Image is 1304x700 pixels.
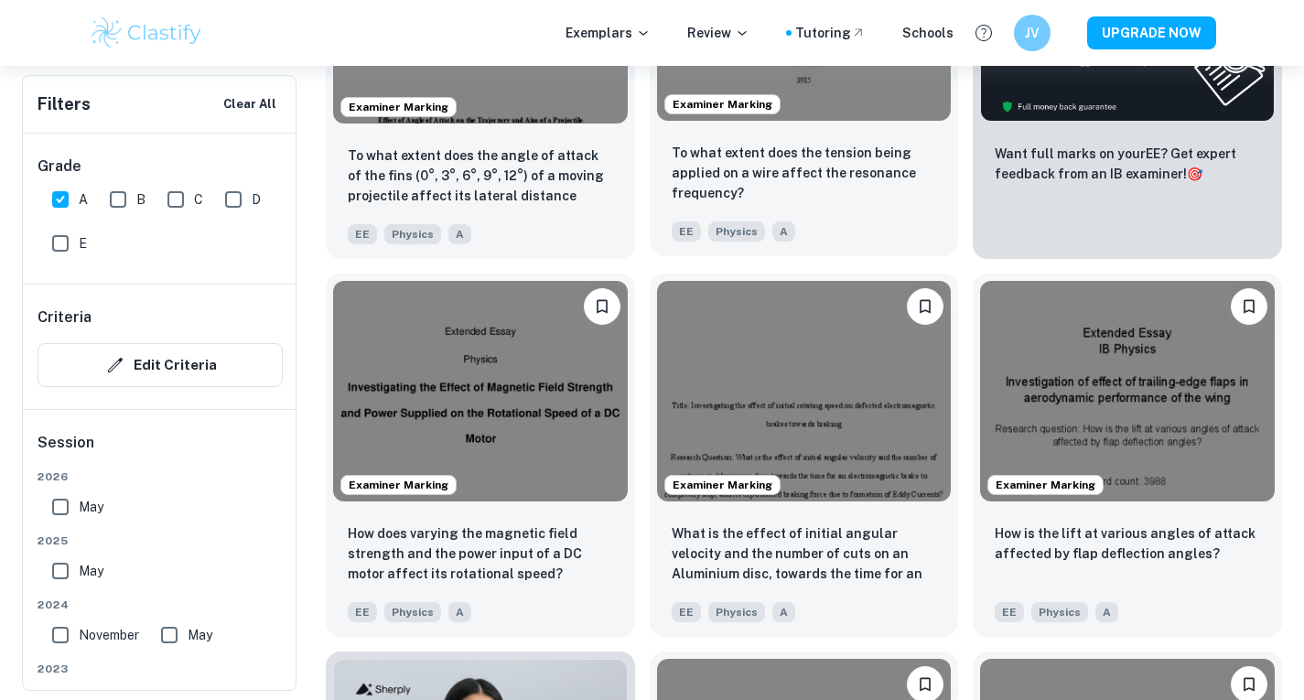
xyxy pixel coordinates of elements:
[252,189,261,210] span: D
[672,523,937,586] p: What is the effect of initial angular velocity and the number of cuts on an Aluminium disc, towar...
[326,274,635,637] a: Examiner MarkingBookmarkHow does varying the magnetic field strength and the power input of a DC ...
[38,432,283,468] h6: Session
[341,99,456,115] span: Examiner Marking
[1087,16,1216,49] button: UPGRADE NOW
[194,189,203,210] span: C
[79,561,103,581] span: May
[995,523,1260,564] p: How is the lift at various angles of attack affected by flap deflection angles?
[38,468,283,485] span: 2026
[38,156,283,178] h6: Grade
[672,143,937,203] p: To what extent does the tension being applied on a wire affect the resonance frequency?
[79,497,103,517] span: May
[672,602,701,622] span: EE
[795,23,866,43] a: Tutoring
[38,92,91,117] h6: Filters
[348,523,613,584] p: How does varying the magnetic field strength and the power input of a DC motor affect its rotatio...
[995,144,1260,184] p: Want full marks on your EE ? Get expert feedback from an IB examiner!
[657,281,952,501] img: Physics EE example thumbnail: What is the effect of initial angular ve
[384,224,441,244] span: Physics
[219,91,281,118] button: Clear All
[348,602,377,622] span: EE
[448,602,471,622] span: A
[89,15,205,51] img: Clastify logo
[1031,602,1088,622] span: Physics
[79,625,139,645] span: November
[708,602,765,622] span: Physics
[772,602,795,622] span: A
[907,288,943,325] button: Bookmark
[384,602,441,622] span: Physics
[79,189,88,210] span: A
[566,23,651,43] p: Exemplars
[79,233,87,253] span: E
[348,145,613,208] p: To what extent does the angle of attack of the fins (0°, 3°, 6°, 9°, 12°) of a moving projectile ...
[38,343,283,387] button: Edit Criteria
[38,533,283,549] span: 2025
[980,281,1275,501] img: Physics EE example thumbnail: How is the lift at various angles of att
[902,23,954,43] a: Schools
[1095,602,1118,622] span: A
[687,23,749,43] p: Review
[995,602,1024,622] span: EE
[448,224,471,244] span: A
[665,477,780,493] span: Examiner Marking
[968,17,999,48] button: Help and Feedback
[1021,23,1042,43] h6: JV
[38,307,92,328] h6: Criteria
[38,597,283,613] span: 2024
[136,189,145,210] span: B
[1187,167,1202,181] span: 🎯
[1014,15,1051,51] button: JV
[333,281,628,501] img: Physics EE example thumbnail: How does varying the magnetic field stre
[1231,288,1267,325] button: Bookmark
[672,221,701,242] span: EE
[341,477,456,493] span: Examiner Marking
[584,288,620,325] button: Bookmark
[665,96,780,113] span: Examiner Marking
[38,661,283,677] span: 2023
[188,625,212,645] span: May
[708,221,765,242] span: Physics
[650,274,959,637] a: Examiner MarkingBookmarkWhat is the effect of initial angular velocity and the number of cuts on ...
[772,221,795,242] span: A
[988,477,1103,493] span: Examiner Marking
[973,274,1282,637] a: Examiner MarkingBookmarkHow is the lift at various angles of attack affected by flap deflection a...
[348,224,377,244] span: EE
